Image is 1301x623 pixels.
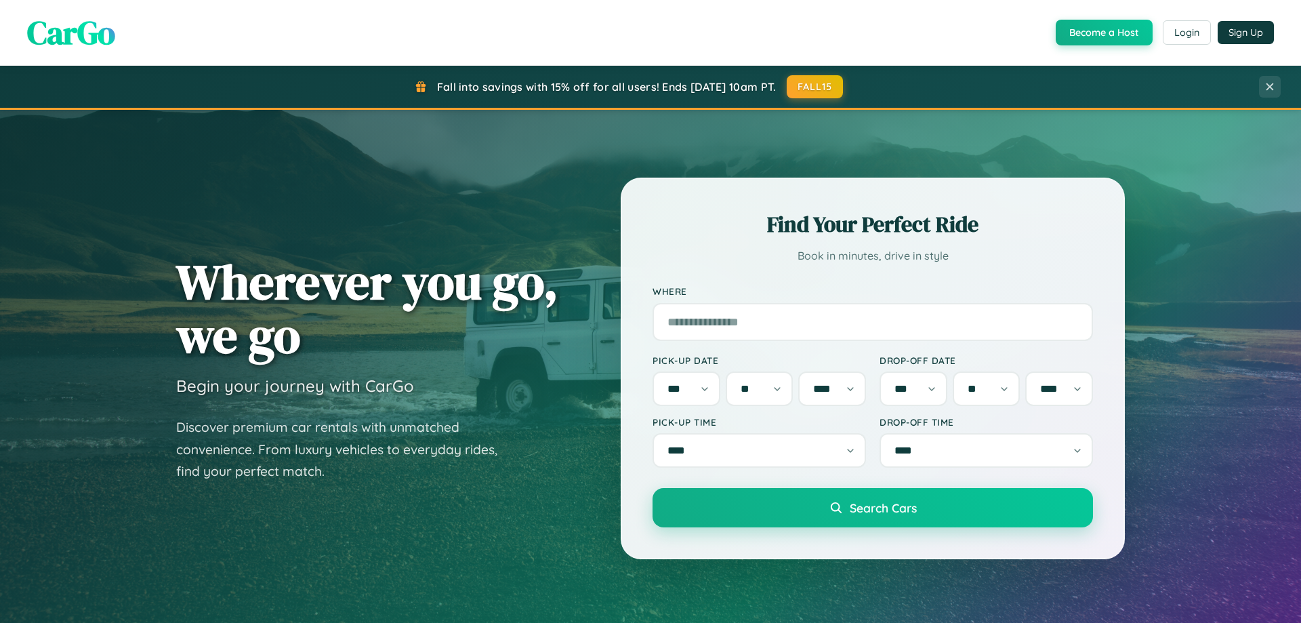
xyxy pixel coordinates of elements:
button: FALL15 [787,75,844,98]
button: Sign Up [1218,21,1274,44]
button: Become a Host [1056,20,1153,45]
label: Drop-off Time [880,416,1093,428]
label: Where [653,286,1093,298]
button: Search Cars [653,488,1093,527]
span: Search Cars [850,500,917,515]
label: Pick-up Time [653,416,866,428]
button: Login [1163,20,1211,45]
p: Discover premium car rentals with unmatched convenience. From luxury vehicles to everyday rides, ... [176,416,515,483]
h1: Wherever you go, we go [176,255,558,362]
span: Fall into savings with 15% off for all users! Ends [DATE] 10am PT. [437,80,777,94]
p: Book in minutes, drive in style [653,246,1093,266]
span: CarGo [27,10,115,55]
h3: Begin your journey with CarGo [176,376,414,396]
label: Pick-up Date [653,355,866,366]
h2: Find Your Perfect Ride [653,209,1093,239]
label: Drop-off Date [880,355,1093,366]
